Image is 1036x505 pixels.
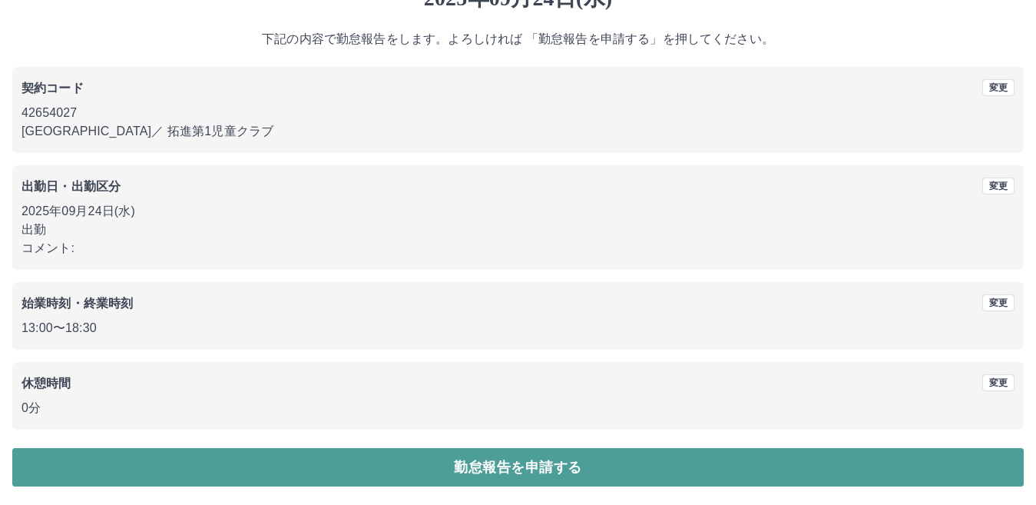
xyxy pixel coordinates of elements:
button: 変更 [982,79,1014,96]
b: 始業時刻・終業時刻 [22,297,133,310]
p: 0分 [22,399,1014,417]
p: 出勤 [22,221,1014,239]
b: 契約コード [22,81,84,95]
p: 下記の内容で勤怠報告をします。よろしければ 「勤怠報告を申請する」を押してください。 [12,30,1024,48]
p: 2025年09月24日(水) [22,202,1014,221]
p: [GEOGRAPHIC_DATA] ／ 拓進第1児童クラブ [22,122,1014,141]
p: コメント: [22,239,1014,257]
button: 勤怠報告を申請する [12,448,1024,487]
b: 出勤日・出勤区分 [22,180,121,193]
button: 変更 [982,374,1014,391]
button: 変更 [982,178,1014,194]
p: 13:00 〜 18:30 [22,319,1014,337]
button: 変更 [982,294,1014,311]
b: 休憩時間 [22,377,71,390]
p: 42654027 [22,104,1014,122]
